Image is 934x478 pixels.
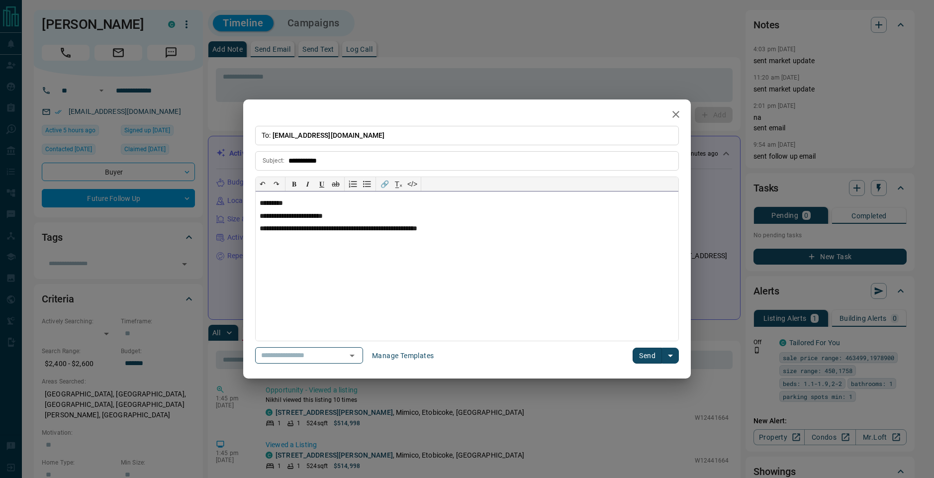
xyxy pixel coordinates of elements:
button: Manage Templates [366,348,440,364]
button: Numbered list [346,177,360,191]
div: split button [633,348,679,364]
button: T̲ₓ [391,177,405,191]
span: [EMAIL_ADDRESS][DOMAIN_NAME] [273,131,385,139]
button: ↷ [270,177,283,191]
button: </> [405,177,419,191]
p: Subject: [263,156,284,165]
button: Open [345,349,359,363]
button: 𝐁 [287,177,301,191]
button: ↶ [256,177,270,191]
button: 𝐔 [315,177,329,191]
span: 𝐔 [319,180,324,188]
button: ab [329,177,343,191]
button: Send [633,348,662,364]
s: ab [332,180,340,188]
p: To: [255,126,679,145]
button: Bullet list [360,177,374,191]
button: 𝑰 [301,177,315,191]
button: 🔗 [377,177,391,191]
